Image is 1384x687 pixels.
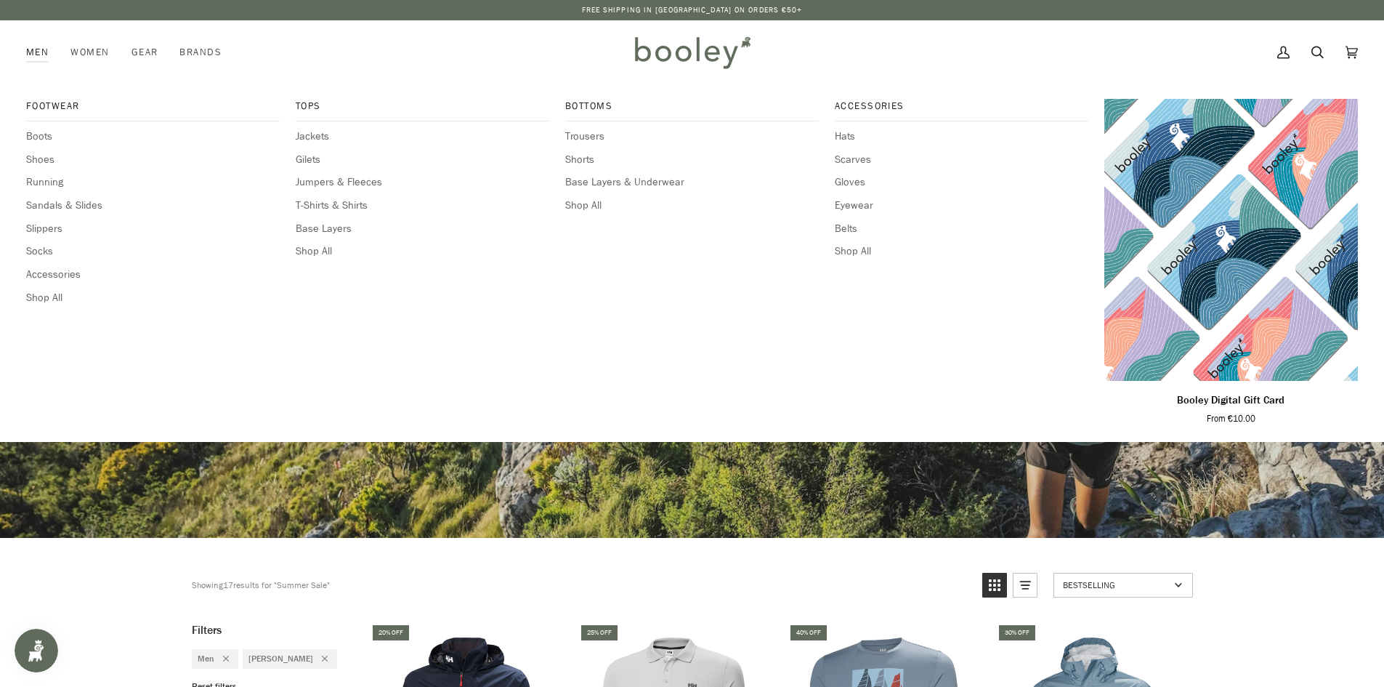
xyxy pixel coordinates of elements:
[296,99,549,121] a: Tops
[1104,387,1358,425] a: Booley Digital Gift Card
[70,45,109,60] span: Women
[121,20,169,84] a: Gear
[15,629,58,672] iframe: Button to open loyalty program pop-up
[1104,99,1358,425] product-grid-item: Booley Digital Gift Card
[565,99,819,121] a: Bottoms
[835,244,1088,260] a: Shop All
[999,625,1035,640] div: 30% off
[565,152,819,168] a: Shorts
[296,152,549,168] a: Gilets
[1013,573,1037,598] a: View list mode
[1104,99,1358,381] product-grid-item-variant: €10.00
[26,20,60,84] a: Men
[169,20,232,84] a: Brands
[1207,412,1255,425] span: From €10.00
[1063,579,1170,591] span: Bestselling
[60,20,120,84] a: Women
[835,152,1088,168] a: Scarves
[248,653,313,665] span: [PERSON_NAME]
[582,4,803,16] p: Free Shipping in [GEOGRAPHIC_DATA] on Orders €50+
[835,99,1088,113] span: Accessories
[1104,99,1358,381] a: Booley Digital Gift Card
[835,129,1088,145] a: Hats
[131,45,158,60] span: Gear
[26,244,280,260] a: Socks
[296,198,549,214] a: T-Shirts & Shirts
[214,653,229,665] div: Remove filter: Men
[26,99,280,121] a: Footwear
[565,198,819,214] a: Shop All
[179,45,222,60] span: Brands
[26,20,60,84] div: Men Footwear Boots Shoes Running Sandals & Slides Slippers Socks Accessories Shop All Tops Jacket...
[628,31,756,73] img: Booley
[835,99,1088,121] a: Accessories
[26,267,280,283] a: Accessories
[313,653,328,665] div: Remove filter: Helly Hansen
[296,174,549,190] a: Jumpers & Fleeces
[835,198,1088,214] a: Eyewear
[192,623,222,638] span: Filters
[296,129,549,145] a: Jackets
[1053,573,1193,598] a: Sort options
[296,221,549,237] a: Base Layers
[835,174,1088,190] a: Gloves
[192,573,330,598] div: Showing results for "Summer Sale"
[26,198,280,214] a: Sandals & Slides
[373,625,409,640] div: 20% off
[581,625,618,640] div: 25% off
[26,290,280,306] a: Shop All
[982,573,1007,598] a: View grid mode
[198,653,214,665] span: Men
[26,221,280,237] a: Slippers
[296,244,549,260] a: Shop All
[26,174,280,190] a: Running
[565,174,819,190] a: Base Layers & Underwear
[565,129,819,145] a: Trousers
[296,99,549,113] span: Tops
[1177,393,1284,409] p: Booley Digital Gift Card
[835,221,1088,237] a: Belts
[565,99,819,113] span: Bottoms
[26,99,280,113] span: Footwear
[26,129,280,145] a: Boots
[790,625,827,640] div: 40% off
[223,579,233,591] b: 17
[26,152,280,168] a: Shoes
